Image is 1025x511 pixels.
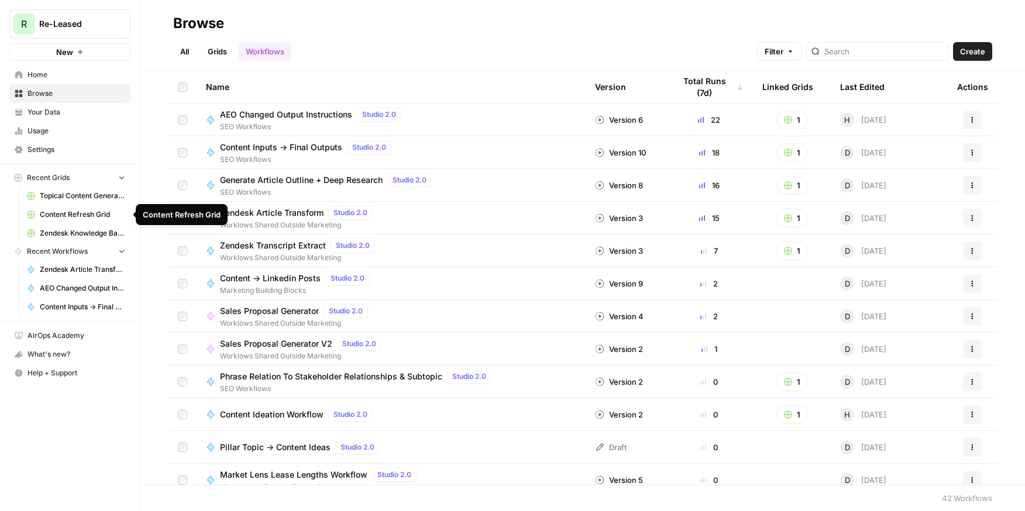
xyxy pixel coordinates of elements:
span: H [844,409,850,420]
button: 1 [776,176,808,195]
span: Recent Workflows [27,246,88,257]
div: 42 Workflows [942,492,992,504]
div: Version 9 [595,278,643,289]
a: Sales Proposal Generator V2Studio 2.0Worklows Shared Outside Marketing [206,337,576,361]
div: 16 [675,179,744,191]
div: [DATE] [840,244,886,258]
span: H [844,114,850,126]
a: Home [9,65,130,84]
span: AEO Changed Output Instructions [40,283,125,294]
div: Total Runs (7d) [675,71,744,103]
span: Worklows Shared Outside Marketing [220,318,373,329]
button: Create [953,42,992,61]
span: D [845,441,850,453]
span: AEO Changed Output Instructions [220,109,352,120]
span: Create [960,46,985,57]
div: Version 4 [595,310,644,322]
span: Content Inputs -> Final Outputs [40,302,125,312]
button: New [9,43,130,61]
span: Content Ideation Workflow [220,409,324,420]
a: Zendesk Article Transform [22,260,130,279]
a: Zendesk Knowledge Base Update [22,224,130,243]
a: Content Refresh Grid [22,205,130,224]
div: 0 [675,441,744,453]
a: Settings [9,140,130,159]
span: Sales Proposal Generator [220,305,319,317]
span: SEO Workflows [220,154,396,165]
span: Marketing Building Blocks [220,285,374,296]
div: [DATE] [840,375,886,389]
span: Phrase Relation To Stakeholder Relationships & Subtopic [220,371,442,382]
span: Generate Article Outline + Deep Research [220,174,383,186]
span: D [845,245,850,257]
span: Topical Content Generation Grid [40,191,125,201]
div: 0 [675,474,744,486]
span: Content Refresh Grid [40,209,125,220]
button: 1 [776,111,808,129]
a: Generate Article Outline + Deep ResearchStudio 2.0SEO Workflows [206,173,576,198]
span: Sales Proposal Generator V2 [220,338,332,350]
span: AirOps Academy [27,330,125,341]
span: Studio 2.0 [331,273,364,284]
button: 1 [776,241,808,260]
div: Version 2 [595,343,643,355]
div: 2 [675,310,744,322]
div: 18 [675,147,744,158]
span: Studio 2.0 [377,469,411,480]
span: Studio 2.0 [393,175,426,185]
span: R [21,17,27,31]
span: Studio 2.0 [452,371,486,382]
a: Zendesk Article TransformStudio 2.0Worklows Shared Outside Marketing [206,206,576,230]
a: Market Lens Lease Lengths WorkflowStudio 2.0Market Lens Content Generation [206,468,576,492]
span: Worklows Shared Outside Marketing [220,220,377,230]
span: New [56,46,73,58]
a: AEO Changed Output Instructions [22,279,130,298]
span: Studio 2.0 [340,442,374,453]
div: [DATE] [840,440,886,454]
span: D [845,212,850,224]
span: Home [27,70,125,80]
span: Studio 2.0 [362,109,396,120]
button: Recent Workflows [9,243,130,260]
a: Content Inputs -> Final Outputs [22,298,130,316]
span: Recent Grids [27,172,70,183]
div: 22 [675,114,744,126]
a: Zendesk Transcript ExtractStudio 2.0Worklows Shared Outside Marketing [206,239,576,263]
a: Content Inputs -> Final OutputsStudio 2.0SEO Workflows [206,140,576,165]
span: Help + Support [27,368,125,378]
a: Your Data [9,103,130,122]
div: What's new? [10,346,130,363]
button: 1 [776,143,808,162]
span: Pillar Topic -> Content Ideas [220,441,331,453]
div: [DATE] [840,146,886,160]
span: Studio 2.0 [333,208,367,218]
a: Content Ideation WorkflowStudio 2.0 [206,408,576,422]
div: Version 5 [595,474,643,486]
a: Topical Content Generation Grid [22,187,130,205]
span: SEO Workflows [220,187,436,198]
span: SEO Workflows [220,384,496,394]
a: Sales Proposal GeneratorStudio 2.0Worklows Shared Outside Marketing [206,304,576,329]
span: Your Data [27,107,125,118]
button: 1 [776,209,808,227]
span: D [845,179,850,191]
div: [DATE] [840,178,886,192]
span: D [845,147,850,158]
div: 1 [675,343,744,355]
div: 0 [675,409,744,420]
span: Worklows Shared Outside Marketing [220,253,380,263]
span: Re-Leased [39,18,110,30]
div: Version 3 [595,212,643,224]
span: Content -> Linkedin Posts [220,272,321,284]
span: Zendesk Article Transform [40,264,125,275]
span: Zendesk Article Transform [220,207,324,219]
div: Version 6 [595,114,643,126]
div: Version [595,71,626,103]
span: Usage [27,126,125,136]
div: [DATE] [840,408,886,422]
span: Studio 2.0 [342,339,376,349]
div: [DATE] [840,342,886,356]
span: Browse [27,88,125,99]
div: 7 [675,245,744,257]
div: [DATE] [840,309,886,323]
